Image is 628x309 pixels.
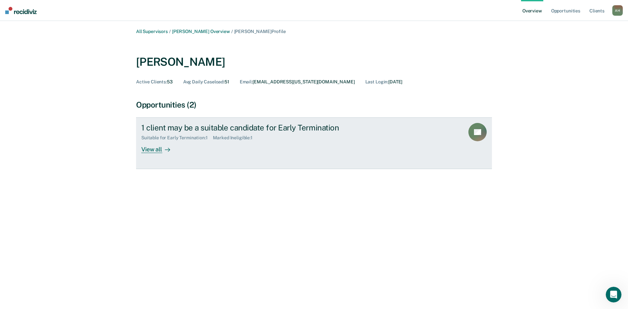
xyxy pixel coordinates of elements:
[183,79,229,85] div: 51
[136,117,492,169] a: 1 client may be a suitable candidate for Early TerminationSuitable for Early Termination:1Marked ...
[141,123,371,132] div: 1 client may be a suitable candidate for Early Termination
[136,100,492,110] div: Opportunities (2)
[136,79,173,85] div: 53
[606,287,621,302] iframe: Intercom live chat
[213,135,258,141] div: Marked Ineligible : 1
[136,79,167,84] span: Active Clients :
[234,29,286,34] span: [PERSON_NAME] Profile
[240,79,355,85] div: [EMAIL_ADDRESS][US_STATE][DOMAIN_NAME]
[365,79,388,84] span: Last Login :
[141,135,213,141] div: Suitable for Early Termination : 1
[5,7,37,14] img: Recidiviz
[612,5,623,16] button: AH
[612,5,623,16] div: A H
[183,79,224,84] span: Avg Daily Caseload :
[172,29,230,34] a: [PERSON_NAME] Overview
[168,29,172,34] span: /
[136,55,225,69] div: [PERSON_NAME]
[230,29,234,34] span: /
[141,141,178,153] div: View all
[240,79,253,84] span: Email :
[365,79,403,85] div: [DATE]
[136,29,168,34] a: All Supervisors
